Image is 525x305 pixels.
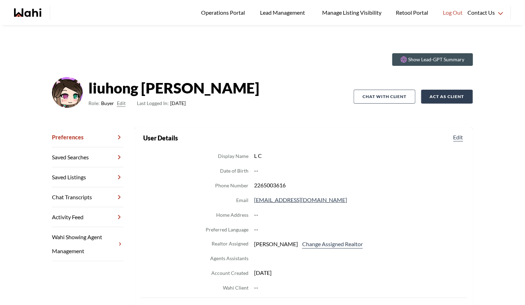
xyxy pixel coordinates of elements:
dd: 2265003616 [254,181,465,190]
img: ACg8ocJ6SvnB2t5Zcat1kh0YaoClUIGut8bPHdOq93LiGWDObQ4NtToH=s96-c [52,77,83,108]
dd: -- [254,166,465,175]
a: Wahi homepage [14,8,41,17]
a: Preferences [52,127,124,147]
span: Retool Portal [396,8,431,17]
dd: [EMAIL_ADDRESS][DOMAIN_NAME] [254,195,465,205]
dd: -- [254,225,465,234]
dt: Wahi Client [223,284,248,292]
span: Buyer [101,99,114,108]
span: Last Logged In: [137,100,169,106]
strong: liuhong [PERSON_NAME] [88,77,259,98]
dd: [DATE] [254,268,465,277]
p: Show Lead-GPT Summary [408,56,465,63]
a: Saved Searches [52,147,124,167]
dt: Email [236,196,248,205]
dt: Agents Assistants [210,254,248,263]
dt: Account Created [211,269,248,277]
dt: Date of Birth [220,167,248,175]
dt: Realtor Assigned [212,240,248,249]
a: Activity Feed [52,207,124,227]
dd: -- [254,283,465,292]
button: Chat with client [354,90,416,104]
dd: -- [254,210,465,219]
dd: L C [254,151,465,160]
dt: Home Address [216,211,248,219]
span: Operations Portal [201,8,247,17]
button: Edit [117,99,126,108]
span: Log Out [443,8,463,17]
dt: Display Name [218,152,248,160]
a: Wahi Showing Agent Management [52,227,124,261]
span: Manage Listing Visibility [320,8,384,17]
span: [PERSON_NAME] [254,240,298,249]
a: Chat Transcripts [52,187,124,207]
button: Show Lead-GPT Summary [392,53,473,66]
span: Lead Management [260,8,307,17]
button: Act as Client [421,90,473,104]
dt: Phone Number [215,181,248,190]
span: Role: [88,99,100,108]
span: [DATE] [137,99,186,108]
h2: User Details [143,133,178,143]
button: Edit [452,133,465,141]
a: Saved Listings [52,167,124,187]
button: Change Assigned Realtor [301,240,364,249]
dt: Preferred Language [206,226,248,234]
